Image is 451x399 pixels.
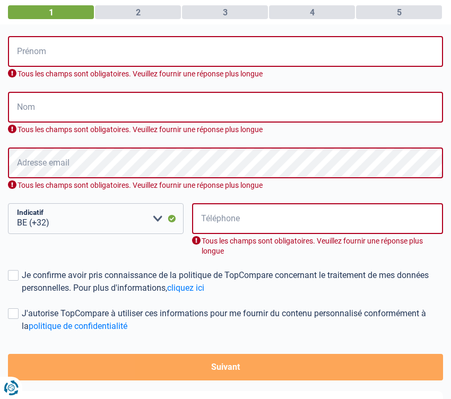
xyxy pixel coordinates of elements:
div: Je confirme avoir pris connaissance de la politique de TopCompare concernant le traitement de mes... [22,269,443,294]
div: 3 [182,5,268,19]
div: Tous les champs sont obligatoires. Veuillez fournir une réponse plus longue [8,180,443,190]
div: 2 [95,5,181,19]
input: 401020304 [192,203,443,234]
button: Suivant [8,354,443,380]
div: Tous les champs sont obligatoires. Veuillez fournir une réponse plus longue [8,69,443,79]
a: cliquez ici [167,283,204,293]
a: politique de confidentialité [29,321,127,331]
div: Tous les champs sont obligatoires. Veuillez fournir une réponse plus longue [192,236,443,256]
div: J'autorise TopCompare à utiliser ces informations pour me fournir du contenu personnalisé conform... [22,307,443,333]
div: 1 [8,5,94,19]
div: 4 [269,5,355,19]
div: 5 [356,5,442,19]
div: Tous les champs sont obligatoires. Veuillez fournir une réponse plus longue [8,125,443,135]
